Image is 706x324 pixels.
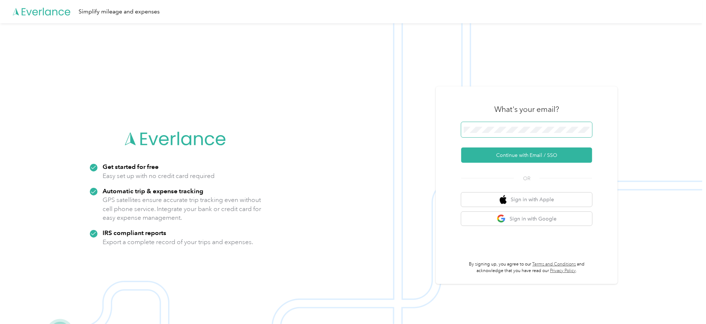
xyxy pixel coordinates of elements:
[500,195,507,204] img: apple logo
[461,147,592,163] button: Continue with Email / SSO
[461,212,592,226] button: google logoSign in with Google
[79,7,160,16] div: Simplify mileage and expenses
[103,229,166,236] strong: IRS compliant reports
[550,268,576,274] a: Privacy Policy
[514,175,539,182] span: OR
[103,195,262,222] p: GPS satellites ensure accurate trip tracking even without cell phone service. Integrate your bank...
[461,193,592,207] button: apple logoSign in with Apple
[461,261,592,274] p: By signing up, you agree to our and acknowledge that you have read our .
[103,163,159,170] strong: Get started for free
[533,262,576,267] a: Terms and Conditions
[103,238,253,247] p: Export a complete record of your trips and expenses.
[103,171,215,181] p: Easy set up with no credit card required
[103,187,203,195] strong: Automatic trip & expense tracking
[494,104,559,114] h3: What's your email?
[497,214,506,223] img: google logo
